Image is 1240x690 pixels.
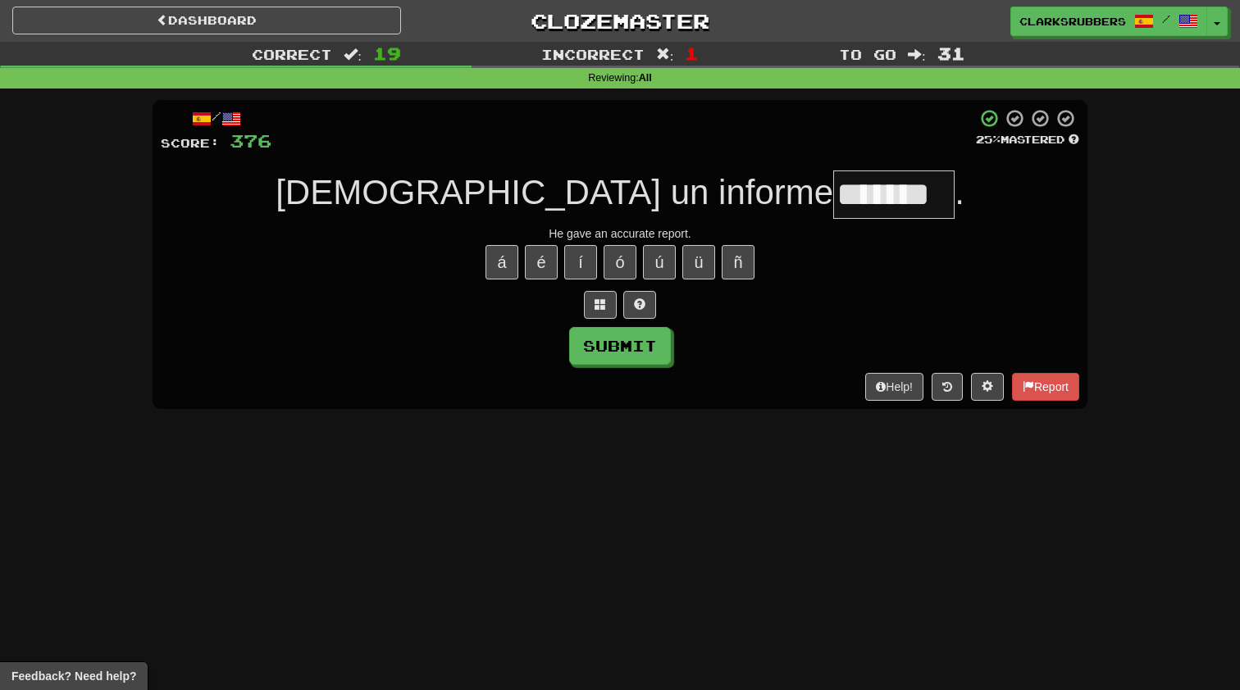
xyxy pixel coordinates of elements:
span: [DEMOGRAPHIC_DATA] un informe [276,173,833,211]
a: Clozemaster [426,7,814,35]
span: clarksrubbers [1019,14,1126,29]
button: Submit [569,327,671,365]
div: / [161,108,271,129]
button: Report [1012,373,1079,401]
button: á [486,245,518,279]
a: Dashboard [12,7,401,34]
span: 376 [230,130,271,151]
strong: All [639,72,652,84]
span: 31 [937,43,965,63]
span: 25 % [976,133,1001,146]
span: Correct [252,46,332,62]
span: To go [839,46,896,62]
span: 19 [373,43,401,63]
div: He gave an accurate report. [161,225,1079,242]
button: Round history (alt+y) [932,373,963,401]
button: Help! [865,373,923,401]
button: Single letter hint - you only get 1 per sentence and score half the points! alt+h [623,291,656,319]
button: Switch sentence to multiple choice alt+p [584,291,617,319]
span: / [1162,13,1170,25]
span: : [908,48,926,61]
span: Incorrect [541,46,645,62]
span: 1 [685,43,699,63]
span: . [955,173,964,211]
span: : [656,48,674,61]
span: Score: [161,136,220,150]
button: é [525,245,558,279]
span: Open feedback widget [11,668,136,684]
a: clarksrubbers / [1010,7,1207,36]
button: í [564,245,597,279]
div: Mastered [976,133,1079,148]
button: ü [682,245,715,279]
span: : [344,48,362,61]
button: ú [643,245,676,279]
button: ó [604,245,636,279]
button: ñ [722,245,754,279]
